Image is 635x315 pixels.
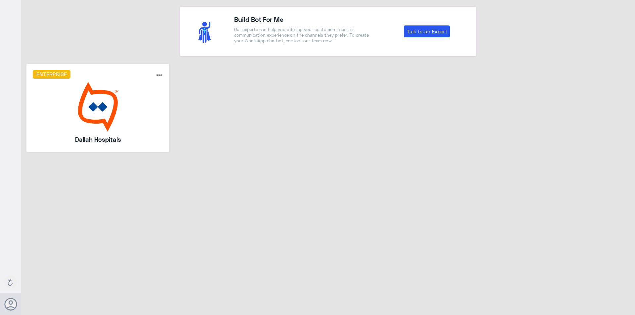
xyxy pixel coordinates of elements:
[404,25,450,37] a: Talk to an Expert
[4,298,17,310] button: Avatar
[155,71,163,81] button: more_horiz
[155,71,163,79] i: more_horiz
[33,70,71,79] h6: Enterprise
[234,27,372,44] p: Our experts can help you offering your customers a better communication experience on the channel...
[234,14,372,24] h4: Build Bot For Me
[33,82,163,132] img: bot image
[50,135,146,144] h5: Dallah Hospitals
